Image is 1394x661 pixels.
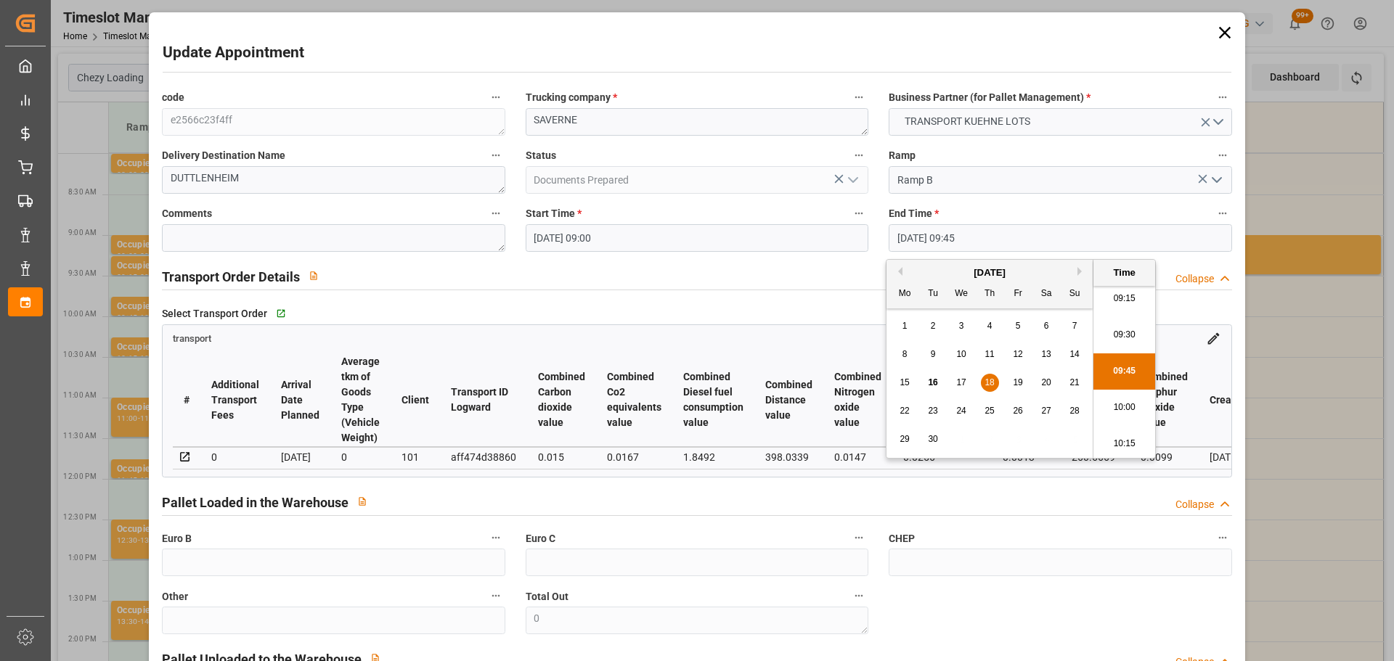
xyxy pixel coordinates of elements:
textarea: e2566c23f4ff [162,108,505,136]
span: 27 [1041,406,1051,416]
div: Choose Thursday, September 11th, 2025 [981,345,999,364]
span: Euro C [526,531,555,546]
button: Trucking company * [849,88,868,107]
div: We [953,285,971,303]
div: 0.0167 [607,448,661,466]
span: 18 [985,377,994,387]
div: Choose Thursday, September 18th, 2025 [981,374,999,392]
span: 28 [1069,406,1079,416]
div: Choose Monday, September 29th, 2025 [896,430,914,448]
div: Choose Monday, September 1st, 2025 [896,317,914,335]
textarea: 0 [526,607,868,634]
span: Euro B [162,531,192,546]
a: transport [173,332,211,343]
input: Type to search/select [889,166,1231,194]
span: 9 [931,349,936,359]
div: 101 [402,448,429,466]
div: Time [1097,266,1152,280]
button: End Time * [1213,204,1232,223]
th: Average tkm of Goods Type (Vehicle Weight) [330,353,391,447]
button: Next Month [1077,267,1086,276]
th: Combined Co2 equivalents value [596,353,672,447]
span: Select Transport Order [162,306,267,321]
button: CHEP [1213,528,1232,547]
span: 11 [985,349,994,359]
div: 0.0147 [834,448,881,466]
span: End Time [889,206,939,221]
h2: Update Appointment [163,41,304,65]
span: 7 [1072,321,1077,331]
span: 1 [902,321,908,331]
div: Choose Thursday, September 4th, 2025 [981,317,999,335]
button: Start Time * [849,204,868,223]
div: Choose Wednesday, September 24th, 2025 [953,402,971,420]
span: 2 [931,321,936,331]
textarea: SAVERNE [526,108,868,136]
th: Combined Sulphur dioxide value [1130,353,1199,447]
div: Choose Thursday, September 25th, 2025 [981,402,999,420]
button: View description [300,262,327,290]
th: Transport ID Logward [440,353,527,447]
span: 5 [1016,321,1021,331]
textarea: DUTTLENHEIM [162,166,505,194]
span: 29 [900,434,909,444]
div: Choose Friday, September 5th, 2025 [1009,317,1027,335]
div: Choose Tuesday, September 30th, 2025 [924,430,942,448]
span: Status [526,148,556,163]
th: Arrival Date Planned [270,353,330,447]
span: 15 [900,377,909,387]
span: 22 [900,406,909,416]
span: Comments [162,206,212,221]
div: 1.8492 [683,448,743,466]
button: Other [486,586,505,605]
li: 10:00 [1093,390,1155,426]
button: Ramp [1213,146,1232,165]
div: Collapse [1175,497,1214,512]
span: 14 [1069,349,1079,359]
span: 24 [956,406,966,416]
button: open menu [889,108,1231,136]
div: Choose Saturday, September 20th, 2025 [1038,374,1056,392]
input: DD-MM-YYYY HH:MM [889,224,1231,252]
button: Previous Month [894,267,902,276]
span: Start Time [526,206,582,221]
div: month 2025-09 [891,312,1089,453]
span: Trucking company [526,90,617,105]
div: Fr [1009,285,1027,303]
div: 398.0339 [765,448,812,466]
div: Choose Monday, September 15th, 2025 [896,374,914,392]
div: Choose Friday, September 12th, 2025 [1009,345,1027,364]
th: Created At [1199,353,1292,447]
div: Choose Sunday, September 28th, 2025 [1066,402,1084,420]
button: Business Partner (for Pallet Management) * [1213,88,1232,107]
div: 0.015 [538,448,585,466]
span: transport [173,333,211,344]
th: Client [391,353,440,447]
span: 23 [928,406,937,416]
span: Delivery Destination Name [162,148,285,163]
button: open menu [841,169,863,192]
span: 12 [1013,349,1022,359]
div: Sa [1038,285,1056,303]
span: 21 [1069,377,1079,387]
span: 16 [928,377,937,387]
button: Euro B [486,528,505,547]
span: 3 [959,321,964,331]
div: [DATE] [281,448,319,466]
button: Total Out [849,586,868,605]
th: Additional Transport Fees [200,353,270,447]
span: CHEP [889,531,915,546]
button: Euro C [849,528,868,547]
div: Th [981,285,999,303]
button: View description [348,488,376,515]
h2: Transport Order Details [162,267,300,287]
div: Choose Saturday, September 6th, 2025 [1038,317,1056,335]
div: Choose Tuesday, September 9th, 2025 [924,345,942,364]
span: 4 [987,321,992,331]
span: 30 [928,434,937,444]
div: Collapse [1175,271,1214,287]
div: 0.0099 [1141,448,1188,466]
div: [DATE] 11:24:15 [1210,448,1281,466]
input: DD-MM-YYYY HH:MM [526,224,868,252]
div: 0 [211,448,259,466]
